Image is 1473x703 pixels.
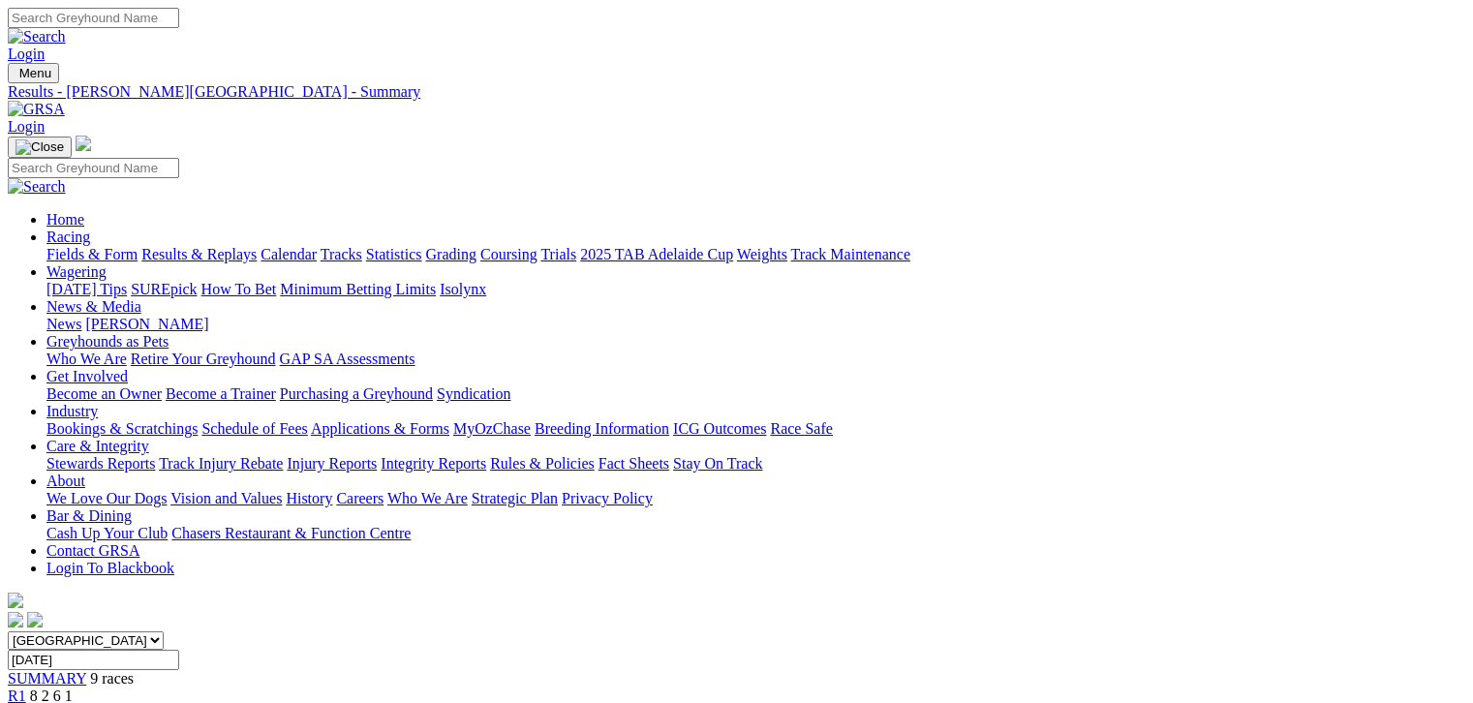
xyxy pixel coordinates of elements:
a: How To Bet [201,281,277,297]
a: About [46,473,85,489]
div: Bar & Dining [46,525,1465,542]
a: We Love Our Dogs [46,490,167,506]
a: Integrity Reports [381,455,486,472]
a: Purchasing a Greyhound [280,385,433,402]
a: Applications & Forms [311,420,449,437]
img: logo-grsa-white.png [8,593,23,608]
a: MyOzChase [453,420,531,437]
a: Syndication [437,385,510,402]
a: Rules & Policies [490,455,595,472]
a: Fact Sheets [598,455,669,472]
span: 9 races [90,670,134,687]
a: Bar & Dining [46,507,132,524]
a: Grading [426,246,476,262]
a: News [46,316,81,332]
a: Tracks [321,246,362,262]
a: Industry [46,403,98,419]
input: Search [8,158,179,178]
a: Contact GRSA [46,542,139,559]
div: Racing [46,246,1465,263]
a: Become an Owner [46,385,162,402]
a: SUMMARY [8,670,86,687]
img: facebook.svg [8,612,23,627]
a: Login To Blackbook [46,560,174,576]
a: Track Maintenance [791,246,910,262]
div: Get Involved [46,385,1465,403]
img: Search [8,28,66,46]
img: GRSA [8,101,65,118]
a: Trials [540,246,576,262]
a: Racing [46,229,90,245]
a: Vision and Values [170,490,282,506]
a: Race Safe [770,420,832,437]
a: Statistics [366,246,422,262]
div: Care & Integrity [46,455,1465,473]
a: Bookings & Scratchings [46,420,198,437]
a: ICG Outcomes [673,420,766,437]
a: [PERSON_NAME] [85,316,208,332]
a: [DATE] Tips [46,281,127,297]
input: Select date [8,650,179,670]
img: logo-grsa-white.png [76,136,91,151]
a: Weights [737,246,787,262]
button: Toggle navigation [8,63,59,83]
a: Track Injury Rebate [159,455,283,472]
a: Schedule of Fees [201,420,307,437]
a: Stewards Reports [46,455,155,472]
div: News & Media [46,316,1465,333]
div: Wagering [46,281,1465,298]
a: Isolynx [440,281,486,297]
a: Who We Are [46,351,127,367]
a: Login [8,118,45,135]
input: Search [8,8,179,28]
a: Fields & Form [46,246,138,262]
a: Injury Reports [287,455,377,472]
a: Results - [PERSON_NAME][GEOGRAPHIC_DATA] - Summary [8,83,1465,101]
div: Industry [46,420,1465,438]
a: Become a Trainer [166,385,276,402]
span: Menu [19,66,51,80]
a: Privacy Policy [562,490,653,506]
a: 2025 TAB Adelaide Cup [580,246,733,262]
a: Wagering [46,263,107,280]
a: Minimum Betting Limits [280,281,436,297]
a: SUREpick [131,281,197,297]
a: Breeding Information [535,420,669,437]
a: GAP SA Assessments [280,351,415,367]
a: Calendar [261,246,317,262]
a: Get Involved [46,368,128,384]
a: Chasers Restaurant & Function Centre [171,525,411,541]
a: Coursing [480,246,537,262]
a: Stay On Track [673,455,762,472]
div: Greyhounds as Pets [46,351,1465,368]
a: History [286,490,332,506]
a: Retire Your Greyhound [131,351,276,367]
a: Greyhounds as Pets [46,333,169,350]
a: Login [8,46,45,62]
a: News & Media [46,298,141,315]
a: Who We Are [387,490,468,506]
button: Toggle navigation [8,137,72,158]
img: Search [8,178,66,196]
a: Cash Up Your Club [46,525,168,541]
a: Home [46,211,84,228]
img: twitter.svg [27,612,43,627]
a: Results & Replays [141,246,257,262]
a: Care & Integrity [46,438,149,454]
a: Careers [336,490,384,506]
div: About [46,490,1465,507]
img: Close [15,139,64,155]
a: Strategic Plan [472,490,558,506]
